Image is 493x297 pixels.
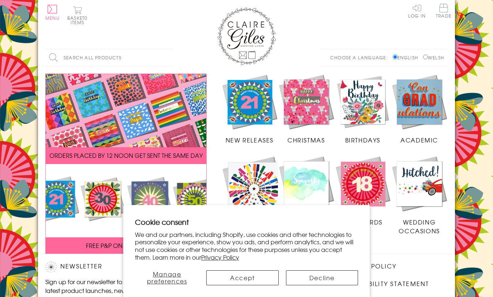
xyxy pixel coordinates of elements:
p: We and our partners, including Shopify, use cookies and other technologies to personalize your ex... [135,231,358,261]
input: Search [166,49,173,66]
input: Welsh [423,55,428,59]
a: Privacy Policy [201,253,239,261]
a: Christmas [278,74,335,145]
a: Sympathy [278,155,335,226]
span: FREE P&P ON ALL UK ORDERS [86,241,166,250]
img: Claire Giles Greetings Cards [217,7,276,65]
button: Menu [45,5,60,20]
button: Manage preferences [135,270,199,285]
span: ORDERS PLACED BY 12 NOON GET SENT THE SAME DAY [49,151,203,160]
a: Academic [391,74,448,145]
a: Age Cards [335,155,391,226]
a: Trade [436,4,451,19]
span: Wedding Occasions [399,218,440,235]
button: Decline [286,270,358,285]
a: Congratulations [221,155,287,235]
input: Search all products [45,49,173,66]
label: Welsh [423,54,444,61]
span: Birthdays [345,135,380,144]
a: Log In [408,4,426,18]
h2: Cookie consent [135,217,358,227]
a: Wedding Occasions [391,155,448,235]
span: Academic [400,135,438,144]
a: Birthdays [335,74,391,145]
a: Accessibility Statement [338,279,429,289]
button: Basket0 items [67,6,87,25]
a: New Releases [221,74,278,145]
label: English [393,54,422,61]
span: Menu [45,15,60,21]
span: Trade [436,4,451,18]
input: English [393,55,398,59]
span: 0 items [71,15,87,26]
h2: Newsletter [45,261,170,272]
span: Christmas [287,135,325,144]
button: Accept [206,270,278,285]
span: New Releases [226,135,274,144]
span: Manage preferences [147,270,187,285]
p: Choose a language: [330,54,391,61]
